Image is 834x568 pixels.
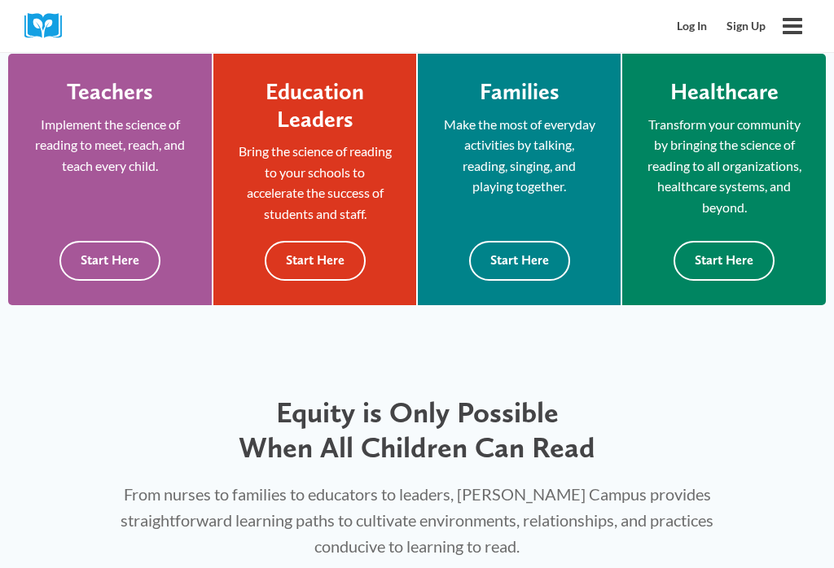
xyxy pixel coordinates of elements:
h4: Families [480,78,560,106]
span: Equity is Only Possible When All Children Can Read [239,395,595,465]
p: Implement the science of reading to meet, reach, and teach every child. [33,114,187,177]
p: Make the most of everyday activities by talking, reading, singing, and playing together. [442,114,596,197]
a: Education Leaders Bring the science of reading to your schools to accelerate the success of stude... [213,54,416,305]
button: Start Here [674,241,775,281]
a: Sign Up [717,11,775,42]
button: Start Here [59,241,160,281]
h4: Healthcare [670,78,779,106]
button: Start Here [265,241,366,281]
h4: Teachers [67,78,153,106]
p: Transform your community by bringing the science of reading to all organizations, healthcare syst... [647,114,801,218]
p: Bring the science of reading to your schools to accelerate the success of students and staff. [238,141,392,224]
p: From nurses to families to educators to leaders, [PERSON_NAME] Campus provides straightforward le... [102,481,732,559]
nav: Secondary Mobile Navigation [667,11,775,42]
a: Families Make the most of everyday activities by talking, reading, singing, and playing together.... [418,54,621,305]
h4: Education Leaders [238,78,392,133]
img: Cox Campus [24,13,73,38]
button: Start Here [469,241,570,281]
a: Log In [667,11,717,42]
button: Open menu [775,9,810,43]
a: Healthcare Transform your community by bringing the science of reading to all organizations, heal... [622,54,826,305]
a: Teachers Implement the science of reading to meet, reach, and teach every child. Start Here [8,54,212,305]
